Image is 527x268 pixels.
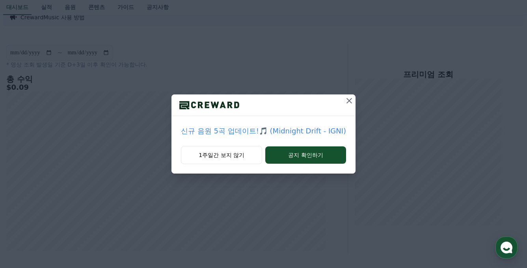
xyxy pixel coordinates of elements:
a: 신규 음원 5곡 업데이트!🎵 (Midnight Drift - IGNI) [181,126,346,137]
a: 대화 [52,203,102,222]
span: 대화 [72,215,82,221]
a: 설정 [102,203,151,222]
a: 홈 [2,203,52,222]
button: 1주일간 보지 않기 [181,146,262,164]
span: 홈 [25,214,30,221]
button: 공지 확인하기 [265,146,346,164]
span: 설정 [122,214,131,221]
img: logo [171,99,247,111]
